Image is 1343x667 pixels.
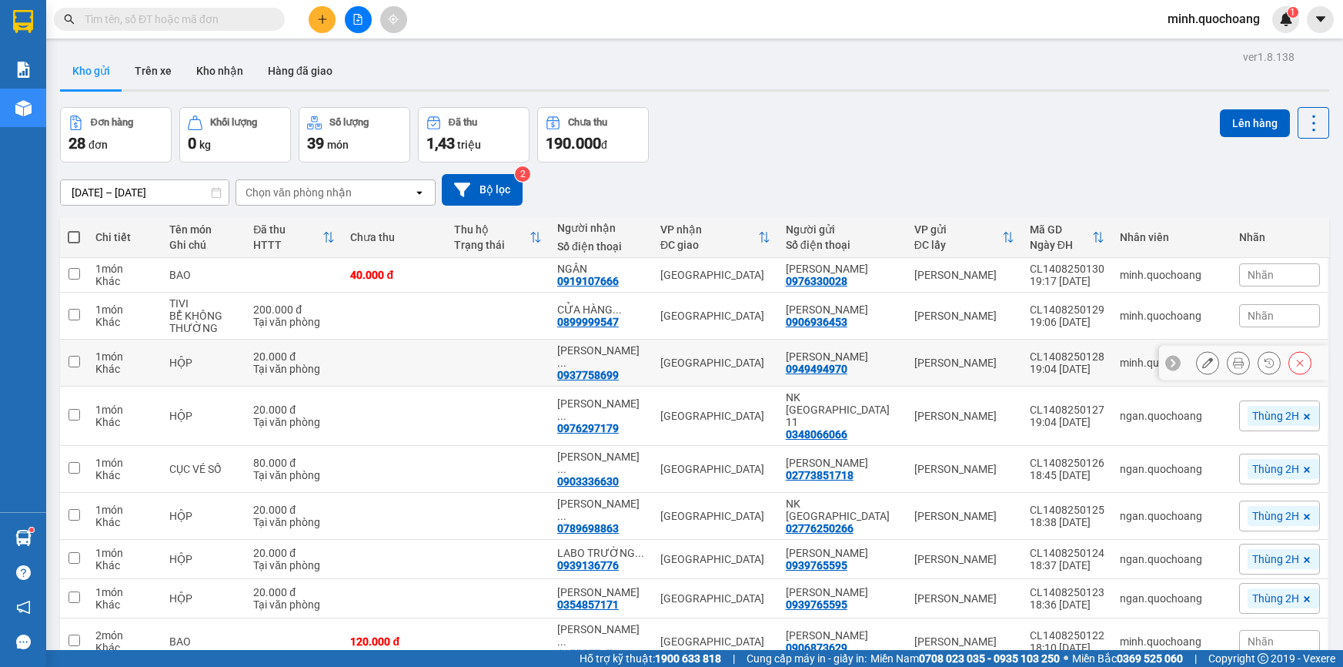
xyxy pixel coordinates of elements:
[1030,586,1104,598] div: CL1408250123
[169,269,239,281] div: BAO
[1120,269,1224,281] div: minh.quochoang
[557,397,645,422] div: NGUYỄN THANH TÙNG (LABO TUẤN ANH)
[557,422,619,434] div: 0976297179
[907,217,1022,258] th: Toggle SortBy
[1252,509,1299,523] span: Thùng 2H
[95,586,154,598] div: 1 món
[1030,416,1104,428] div: 19:04 [DATE]
[580,650,721,667] span: Hỗ trợ kỹ thuật:
[786,457,899,469] div: NGUYỄN CÔNG THI
[1064,655,1068,662] span: ⚪️
[914,592,1014,605] div: [PERSON_NAME]
[568,117,607,128] div: Chưa thu
[1243,49,1295,65] div: ver 1.8.138
[660,310,770,322] div: [GEOGRAPHIC_DATA]
[1117,652,1183,665] strong: 0369 525 060
[350,231,438,243] div: Chưa thu
[1120,357,1224,369] div: minh.quochoang
[1279,12,1293,26] img: icon-new-feature
[95,598,154,611] div: Khác
[95,504,154,516] div: 1 món
[557,240,645,253] div: Số điện thoại
[13,10,33,33] img: logo-vxr
[660,410,770,422] div: [GEOGRAPHIC_DATA]
[1120,410,1224,422] div: ngan.quochoang
[1030,363,1104,375] div: 19:04 [DATE]
[919,652,1060,665] strong: 0708 023 035 - 0935 103 250
[557,275,619,287] div: 0919107666
[1120,635,1224,648] div: minh.quochoang
[515,166,530,182] sup: 2
[1288,7,1298,18] sup: 1
[380,6,407,33] button: aim
[1030,598,1104,611] div: 18:36 [DATE]
[557,635,566,648] span: ...
[329,117,369,128] div: Số lượng
[16,635,31,649] span: message
[601,139,607,151] span: đ
[1120,310,1224,322] div: minh.quochoang
[786,522,854,535] div: 02776250266
[1196,351,1219,374] div: Sửa đơn hàng
[60,52,122,89] button: Kho gửi
[1248,310,1274,322] span: Nhãn
[747,650,867,667] span: Cung cấp máy in - giấy in:
[253,350,335,363] div: 20.000 đ
[1120,592,1224,605] div: ngan.quochoang
[1030,303,1104,316] div: CL1408250129
[418,107,530,163] button: Đã thu1,43 triệu
[350,635,438,648] div: 120.000 đ
[169,592,239,605] div: HỘP
[660,553,770,565] div: [GEOGRAPHIC_DATA]
[350,269,438,281] div: 40.000 đ
[1072,650,1183,667] span: Miền Bắc
[1307,6,1334,33] button: caret-down
[253,223,322,236] div: Đã thu
[635,547,644,559] span: ...
[188,134,196,153] span: 0
[253,316,335,328] div: Tại văn phòng
[179,107,291,163] button: Khối lượng0kg
[786,391,899,428] div: NK SÀI GÒN 11
[95,469,154,481] div: Khác
[786,642,847,654] div: 0906873629
[557,263,645,275] div: NGÂN
[914,463,1014,475] div: [PERSON_NAME]
[95,457,154,469] div: 1 món
[1314,12,1328,26] span: caret-down
[660,357,770,369] div: [GEOGRAPHIC_DATA]
[246,217,342,258] th: Toggle SortBy
[786,263,899,275] div: BÙI TẤN CƯƠNG
[352,14,363,25] span: file-add
[169,553,239,565] div: HỘP
[660,223,758,236] div: VP nhận
[309,6,336,33] button: plus
[95,303,154,316] div: 1 món
[1030,629,1104,642] div: CL1408250122
[1030,223,1092,236] div: Mã GD
[253,559,335,571] div: Tại văn phòng
[184,52,256,89] button: Kho nhận
[786,559,847,571] div: 0939765595
[653,217,778,258] th: Toggle SortBy
[786,469,854,481] div: 02773851718
[1248,269,1274,281] span: Nhãn
[786,598,847,611] div: 0939765595
[557,623,645,648] div: NGUYỄN THỊ KIM LIÊN
[442,174,523,206] button: Bộ lọc
[557,369,619,381] div: 0937758699
[253,416,335,428] div: Tại văn phòng
[557,463,566,475] span: ...
[613,303,622,316] span: ...
[660,269,770,281] div: [GEOGRAPHIC_DATA]
[446,217,550,258] th: Toggle SortBy
[914,635,1014,648] div: [PERSON_NAME]
[786,428,847,441] div: 0348066066
[1120,231,1224,243] div: Nhân viên
[454,223,530,236] div: Thu hộ
[253,547,335,559] div: 20.000 đ
[557,598,619,611] div: 0354857171
[95,547,154,559] div: 1 món
[199,139,211,151] span: kg
[16,600,31,615] span: notification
